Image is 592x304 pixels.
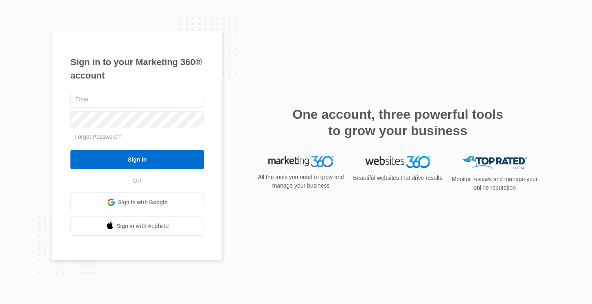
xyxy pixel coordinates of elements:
[117,222,169,230] span: Sign in with Apple Id
[127,177,147,185] span: OR
[118,198,168,207] span: Sign in with Google
[449,175,540,192] p: Monitor reviews and manage your online reputation
[70,150,204,169] input: Sign In
[255,173,346,190] p: All the tools you need to grow and manage your business
[268,156,333,167] img: Marketing 360
[70,55,204,82] h1: Sign in to your Marketing 360® account
[290,106,506,139] h2: One account, three powerful tools to grow your business
[365,156,430,168] img: Websites 360
[70,91,204,108] input: Email
[70,192,204,212] a: Sign in with Google
[462,156,527,169] img: Top Rated Local
[75,133,121,140] a: Forgot Password?
[70,216,204,236] a: Sign in with Apple Id
[352,174,443,182] p: Beautiful websites that drive results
